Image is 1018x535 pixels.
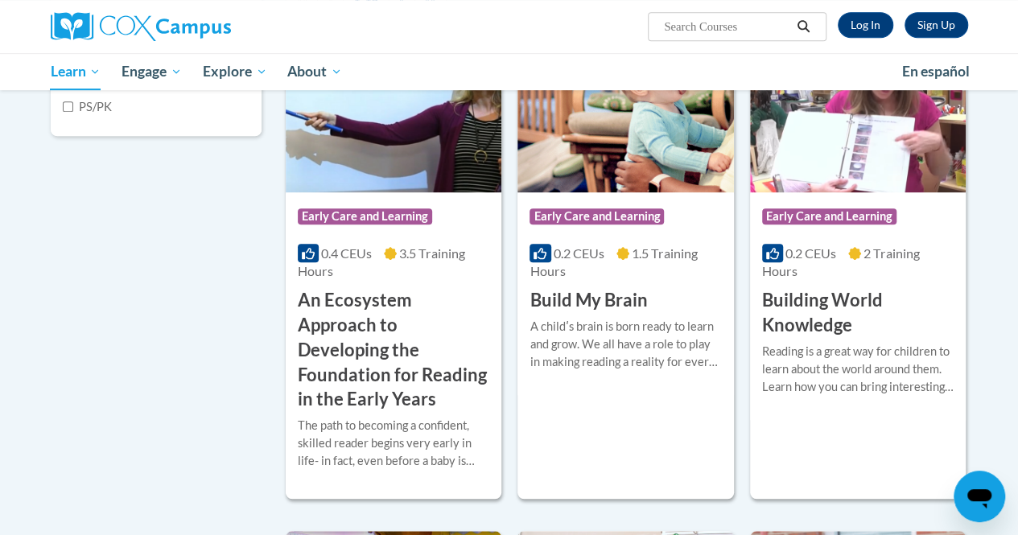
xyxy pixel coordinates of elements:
span: 0.4 CEUs [321,245,372,261]
a: Log In [838,12,893,38]
img: Course Logo [286,28,501,192]
div: A childʹs brain is born ready to learn and grow. We all have a role to play in making reading a r... [530,318,721,371]
span: Early Care and Learning [762,208,896,224]
h3: Building World Knowledge [762,288,954,338]
input: Checkbox for Options [63,101,73,112]
span: Early Care and Learning [298,208,432,224]
span: Explore [203,62,267,81]
h3: An Ecosystem Approach to Developing the Foundation for Reading in the Early Years [298,288,489,412]
a: Engage [111,53,192,90]
label: PS/PK [63,98,112,116]
span: Early Care and Learning [530,208,664,224]
img: Course Logo [517,28,733,192]
iframe: Button to launch messaging window [954,471,1005,522]
span: Engage [122,62,182,81]
img: Course Logo [750,28,966,192]
a: Cox Campus [51,12,340,41]
span: Learn [50,62,101,81]
a: Explore [192,53,278,90]
a: Course LogoEarly Care and Learning0.4 CEUs3.5 Training Hours An Ecosystem Approach to Developing ... [286,28,501,499]
button: Search [791,17,815,36]
a: Course LogoEarly Care and Learning0.2 CEUs2 Training Hours Building World KnowledgeReading is a g... [750,28,966,499]
a: About [277,53,352,90]
h3: Build My Brain [530,288,647,313]
a: Learn [40,53,112,90]
div: Main menu [39,53,980,90]
input: Search Courses [662,17,791,36]
span: En español [902,63,970,80]
span: 0.2 CEUs [785,245,836,261]
a: En español [892,55,980,88]
a: Register [905,12,968,38]
div: The path to becoming a confident, skilled reader begins very early in life- in fact, even before ... [298,417,489,470]
div: Reading is a great way for children to learn about the world around them. Learn how you can bring... [762,343,954,396]
span: About [287,62,342,81]
span: 0.2 CEUs [554,245,604,261]
img: Cox Campus [51,12,231,41]
a: Course LogoEarly Care and Learning0.2 CEUs1.5 Training Hours Build My BrainA childʹs brain is bor... [517,28,733,499]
